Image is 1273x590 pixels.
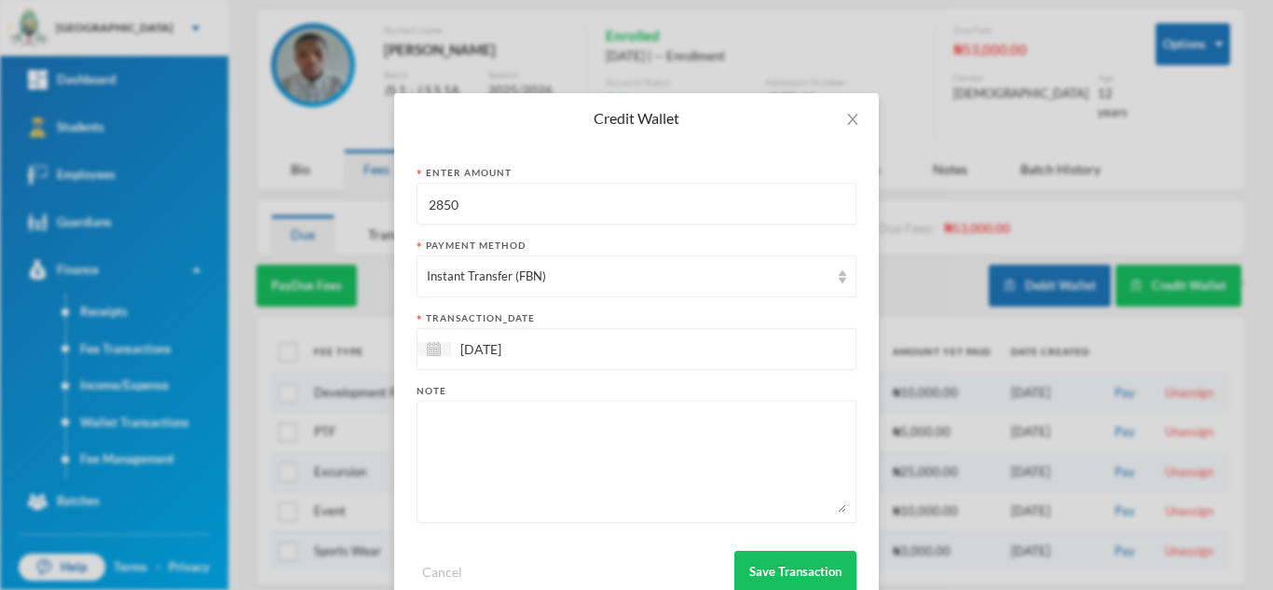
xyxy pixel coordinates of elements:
[417,561,468,583] button: Cancel
[417,108,856,129] div: Credit Wallet
[417,166,856,180] div: Enter Amount
[427,268,829,286] div: Instant Transfer (FBN)
[845,112,860,127] i: icon: close
[827,93,879,145] button: Close
[417,239,856,253] div: Payment Method
[417,311,856,325] div: transaction_date
[451,338,608,360] input: Select date
[417,384,856,398] div: Note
